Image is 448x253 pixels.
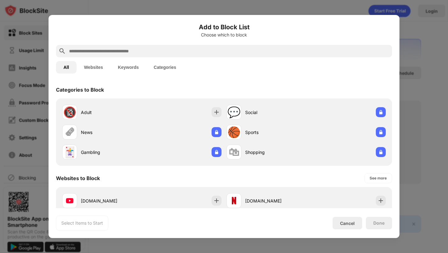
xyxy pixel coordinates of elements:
div: 🃏 [63,146,76,159]
img: search.svg [58,47,66,55]
div: 💬 [227,106,240,119]
div: Social [245,109,306,116]
div: 🗞 [64,126,75,139]
div: Select Items to Start [61,220,103,226]
h6: Add to Block List [56,22,392,32]
button: All [56,61,77,74]
div: Choose which to block [56,32,392,37]
div: Websites to Block [56,175,100,181]
div: See more [370,175,387,181]
button: Websites [77,61,110,74]
div: 🏀 [227,126,240,139]
div: Shopping [245,149,306,155]
button: Keywords [110,61,146,74]
div: Cancel [340,221,355,226]
div: Adult [81,109,142,116]
div: News [81,129,142,136]
div: [DOMAIN_NAME] [81,198,142,204]
div: [DOMAIN_NAME] [245,198,306,204]
div: Gambling [81,149,142,155]
div: Sports [245,129,306,136]
img: favicons [66,197,73,204]
div: Done [373,221,385,226]
button: Categories [146,61,184,74]
img: favicons [230,197,238,204]
div: Categories to Block [56,87,104,93]
div: 🛍 [229,146,239,159]
div: 🔞 [63,106,76,119]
